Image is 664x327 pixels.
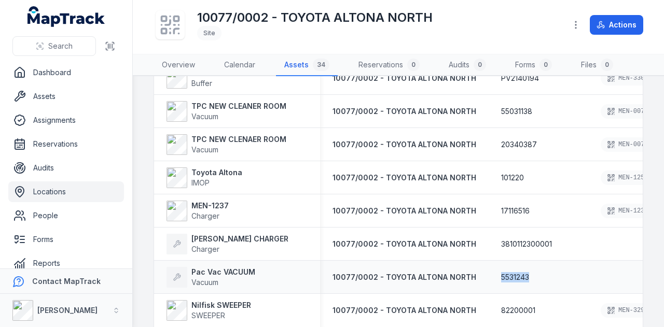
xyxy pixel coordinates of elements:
span: 10077/0002 - TOYOTA ALTONA NORTH [333,273,476,281]
strong: Toyota Altona [191,167,242,178]
a: Reservations [8,134,124,154]
a: TPC NEW CLEANER ROOMVacuum [167,101,286,122]
span: Charger [191,245,219,253]
a: Calendar [216,54,264,76]
strong: [PERSON_NAME] [37,306,98,315]
button: Actions [590,15,643,35]
span: 10077/0002 - TOYOTA ALTONA NORTH [333,107,476,116]
a: Locations [8,181,124,202]
span: PV2140194 [501,73,539,83]
a: MEN-1237Charger [167,201,229,221]
a: Assets [8,86,124,107]
a: Assignments [8,110,124,131]
a: 10077/0002 - TOYOTA ALTONA NORTH [333,305,476,316]
span: 17116516 [501,206,530,216]
a: Toyota AltonaIMOP [167,167,242,188]
div: 34 [313,59,329,71]
div: Site [197,26,222,40]
a: TPC NEW CLENAER ROOMVacuum [167,134,286,155]
strong: Contact MapTrack [32,277,101,286]
a: MapTrack [27,6,105,27]
div: MEN-0075 [601,104,655,119]
span: 3810112300001 [501,239,552,249]
span: 82200001 [501,305,535,316]
span: 10077/0002 - TOYOTA ALTONA NORTH [333,239,476,248]
a: 10077/0002 - TOYOTA ALTONA NORTH [333,272,476,282]
div: MEN-3301 [601,71,655,86]
span: Charger [191,211,219,220]
span: 5531243 [501,272,529,282]
a: 10077/0002 - TOYOTA ALTONA NORTH [333,139,476,150]
a: Forms0 [507,54,560,76]
span: Vacuum [191,145,218,154]
div: MEN-1237 [601,204,655,218]
button: Search [12,36,96,56]
a: 10077/0002 - TOYOTA ALTONA NORTH [333,173,476,183]
h1: 10077/0002 - TOYOTA ALTONA NORTH [197,9,433,26]
span: Search [48,41,73,51]
div: 0 [539,59,552,71]
span: 55031138 [501,106,532,117]
div: 0 [601,59,613,71]
span: IMOP [191,178,210,187]
a: TPC NEW CLEANER ROOMBuffer [167,68,286,89]
span: Vacuum [191,278,218,287]
a: Overview [154,54,203,76]
span: 10077/0002 - TOYOTA ALTONA NORTH [333,74,476,82]
span: 10077/0002 - TOYOTA ALTONA NORTH [333,206,476,215]
div: MEN-1257 [601,170,655,185]
a: 10077/0002 - TOYOTA ALTONA NORTH [333,106,476,117]
div: MEN-3298 [601,303,655,318]
strong: TPC NEW CLENAER ROOM [191,134,286,145]
strong: Nilfisk SWEEPER [191,300,251,310]
a: Audits0 [440,54,494,76]
span: 101220 [501,173,524,183]
span: 10077/0002 - TOYOTA ALTONA NORTH [333,173,476,182]
strong: MEN-1237 [191,201,229,211]
a: Nilfisk SWEEPERSWEEPER [167,300,251,321]
a: Forms [8,229,124,250]
a: Assets34 [276,54,338,76]
a: Audits [8,158,124,178]
a: 10077/0002 - TOYOTA ALTONA NORTH [333,239,476,249]
span: SWEEPER [191,311,225,320]
span: 10077/0002 - TOYOTA ALTONA NORTH [333,140,476,149]
a: Reports [8,253,124,274]
span: Vacuum [191,112,218,121]
strong: [PERSON_NAME] CHARGER [191,234,288,244]
a: People [8,205,124,226]
a: Reservations0 [350,54,428,76]
div: 0 [474,59,486,71]
a: 10077/0002 - TOYOTA ALTONA NORTH [333,73,476,83]
a: 10077/0002 - TOYOTA ALTONA NORTH [333,206,476,216]
strong: Pac Vac VACUUM [191,267,255,277]
span: Buffer [191,79,212,88]
div: 0 [407,59,420,71]
div: MEN-0074 [601,137,655,152]
span: 20340387 [501,139,537,150]
a: Dashboard [8,62,124,83]
strong: TPC NEW CLEANER ROOM [191,101,286,111]
span: 10077/0002 - TOYOTA ALTONA NORTH [333,306,476,315]
a: Files0 [573,54,621,76]
a: Pac Vac VACUUMVacuum [167,267,255,288]
a: [PERSON_NAME] CHARGERCharger [167,234,288,254]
